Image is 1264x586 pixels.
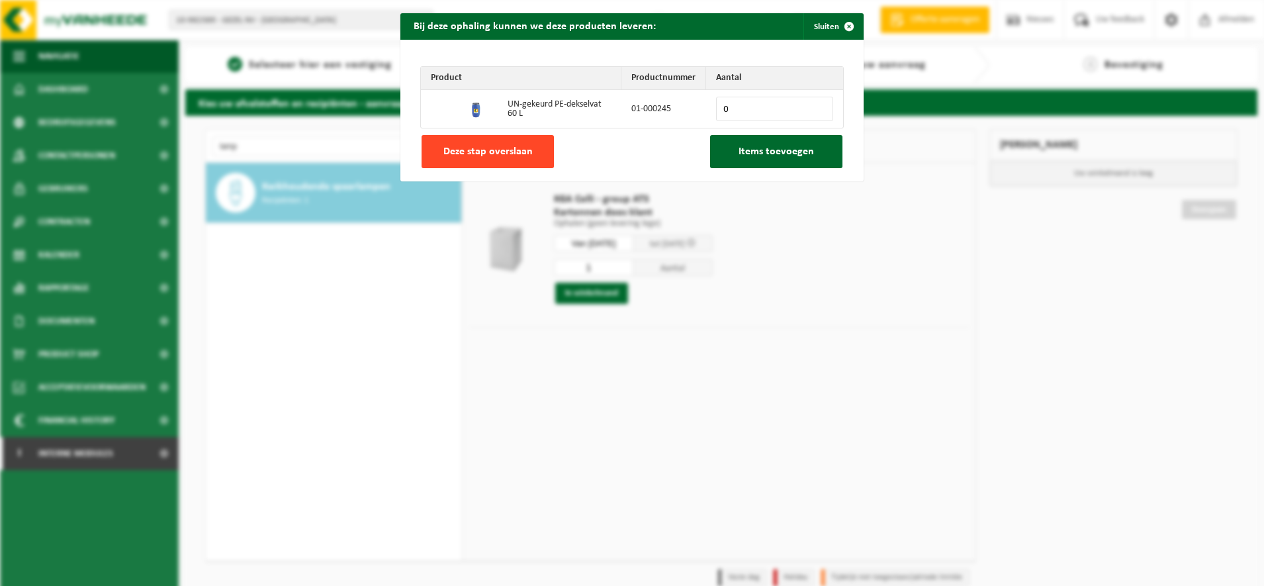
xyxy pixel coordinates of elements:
[621,67,706,90] th: Productnummer
[498,90,621,128] td: UN-gekeurd PE-dekselvat 60 L
[400,13,669,38] h2: Bij deze ophaling kunnen we deze producten leveren:
[621,90,706,128] td: 01-000245
[710,135,842,168] button: Items toevoegen
[443,146,533,157] span: Deze stap overslaan
[422,135,554,168] button: Deze stap overslaan
[739,146,814,157] span: Items toevoegen
[803,13,862,40] button: Sluiten
[467,97,488,119] img: 01-000245
[421,67,621,90] th: Product
[706,67,843,90] th: Aantal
